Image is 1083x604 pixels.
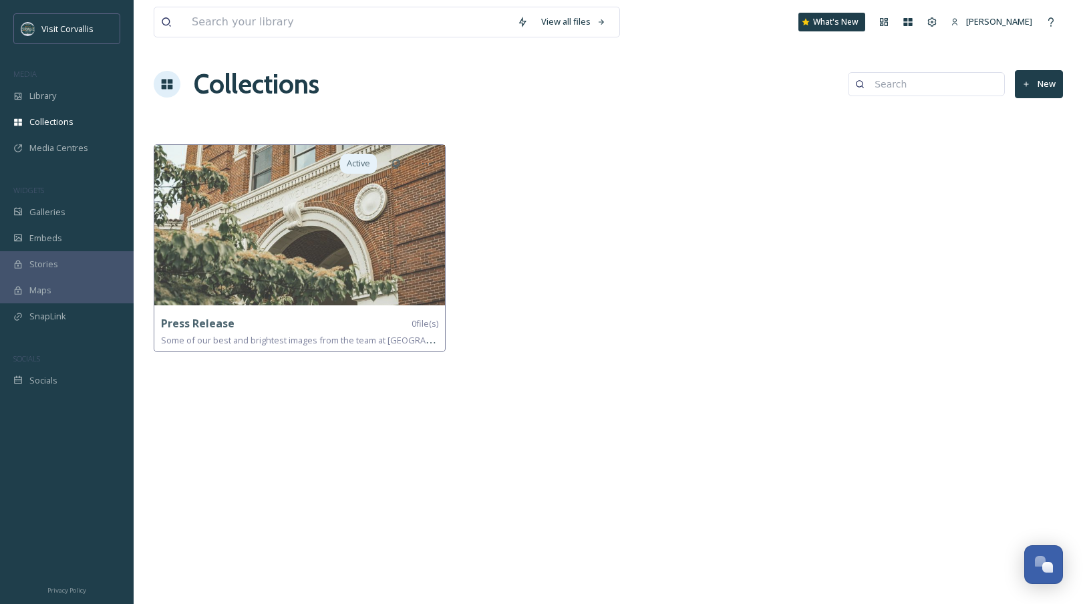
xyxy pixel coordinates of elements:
strong: Press Release [161,316,235,331]
span: Socials [29,374,57,387]
span: Maps [29,284,51,297]
span: SOCIALS [13,353,40,363]
span: Galleries [29,206,65,218]
a: Privacy Policy [47,581,86,597]
span: Some of our best and brightest images from the team at [GEOGRAPHIC_DATA] [161,333,472,346]
span: Active [347,157,370,170]
span: MEDIA [13,69,37,79]
a: Collections [194,64,319,104]
button: Open Chat [1024,545,1063,584]
a: What's New [798,13,865,31]
input: Search [868,71,997,98]
span: Library [29,90,56,102]
span: 0 file(s) [412,317,438,330]
img: 6aff6bb5-2c9a-4bf8-8cf7-41f1dd952370.jpg [154,145,445,305]
span: Privacy Policy [47,586,86,595]
span: Embeds [29,232,62,245]
span: Visit Corvallis [41,23,94,35]
span: SnapLink [29,310,66,323]
span: Stories [29,258,58,271]
button: New [1015,70,1063,98]
a: [PERSON_NAME] [944,9,1039,35]
span: Collections [29,116,73,128]
span: Media Centres [29,142,88,154]
a: View all files [534,9,613,35]
img: visit-corvallis-badge-dark-blue-orange%281%29.png [21,22,35,35]
input: Search your library [185,7,510,37]
span: WIDGETS [13,185,44,195]
span: [PERSON_NAME] [966,15,1032,27]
